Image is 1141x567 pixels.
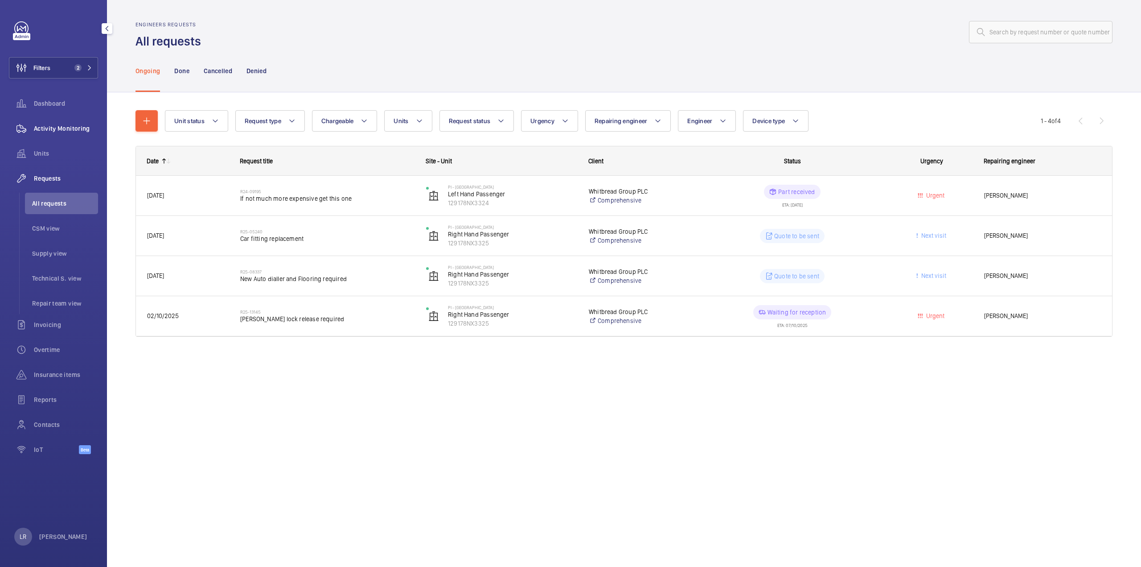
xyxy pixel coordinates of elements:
[32,199,98,208] span: All requests
[984,190,1101,201] span: [PERSON_NAME]
[33,63,50,72] span: Filters
[74,64,82,71] span: 2
[32,249,98,258] span: Supply view
[589,187,694,196] p: Whitbread Group PLC
[448,265,577,270] p: PI - [GEOGRAPHIC_DATA]
[589,267,694,276] p: Whitbread Group PLC
[589,236,694,245] a: Comprehensive
[428,271,439,281] img: elevator.svg
[589,276,694,285] a: Comprehensive
[984,157,1035,165] span: Repairing engineer
[428,311,439,322] img: elevator.svg
[589,227,694,236] p: Whitbread Group PLC
[743,110,809,132] button: Device type
[34,445,79,454] span: IoT
[147,312,179,319] span: 02/10/2025
[678,110,736,132] button: Engineer
[774,272,819,281] p: Quote to be sent
[174,117,205,124] span: Unit status
[448,279,577,288] p: 129178NX3325
[32,224,98,233] span: CSM view
[530,117,554,124] span: Urgency
[240,157,273,165] span: Request title
[240,234,415,243] span: Car fitting replacement
[9,57,98,79] button: Filters2
[174,66,189,75] p: Done
[34,395,98,404] span: Reports
[588,157,603,165] span: Client
[1051,117,1057,124] span: of
[589,196,694,205] a: Comprehensive
[204,66,232,75] p: Cancelled
[920,157,943,165] span: Urgency
[768,308,826,317] p: Waiting for reception
[321,117,354,124] span: Chargeable
[79,445,91,454] span: Beta
[595,117,648,124] span: Repairing engineer
[39,532,87,541] p: [PERSON_NAME]
[246,66,267,75] p: Denied
[34,124,98,133] span: Activity Monitoring
[448,270,577,279] p: Right Hand Passenger
[919,272,946,279] span: Next visit
[448,190,577,199] p: Left Hand Passenger
[240,229,415,234] h2: R25-05240
[969,21,1112,43] input: Search by request number or quote number
[165,110,228,132] button: Unit status
[240,315,415,323] span: [PERSON_NAME] lock release required
[32,299,98,308] span: Repair team view
[1041,118,1061,124] span: 1 - 4 4
[448,224,577,230] p: PI - [GEOGRAPHIC_DATA]
[774,232,819,240] p: Quote to be sent
[428,231,439,241] img: elevator.svg
[448,199,577,207] p: 129178NX3324
[448,310,577,319] p: Right Hand Passenger
[428,190,439,201] img: elevator.svg
[589,316,694,325] a: Comprehensive
[147,232,164,239] span: [DATE]
[240,269,415,274] h2: R25-08337
[924,312,944,319] span: Urgent
[687,117,712,124] span: Engineer
[521,110,578,132] button: Urgency
[32,274,98,283] span: Technical S. view
[448,305,577,310] p: PI - [GEOGRAPHIC_DATA]
[34,345,98,354] span: Overtime
[135,33,206,50] h1: All requests
[34,420,98,429] span: Contacts
[240,309,415,315] h2: R25-13145
[34,370,98,379] span: Insurance items
[240,189,415,194] h2: R24-09195
[240,274,415,283] span: New Auto dialler and Flooring required
[34,174,98,183] span: Requests
[984,231,1101,241] span: [PERSON_NAME]
[439,110,514,132] button: Request status
[34,320,98,329] span: Invoicing
[147,192,164,199] span: [DATE]
[924,192,944,199] span: Urgent
[448,319,577,328] p: 129178NX3325
[147,157,159,165] div: Date
[235,110,305,132] button: Request type
[135,66,160,75] p: Ongoing
[34,149,98,158] span: Units
[240,194,415,203] span: If not much more expensive get this one
[34,99,98,108] span: Dashboard
[752,117,785,124] span: Device type
[778,187,815,196] p: Part received
[449,117,491,124] span: Request status
[784,157,801,165] span: Status
[394,117,408,124] span: Units
[782,199,803,207] div: ETA: [DATE]
[984,311,1101,321] span: [PERSON_NAME]
[20,532,26,541] p: LR
[448,230,577,239] p: Right Hand Passenger
[984,271,1101,281] span: [PERSON_NAME]
[135,21,206,28] h2: Engineers requests
[589,307,694,316] p: Whitbread Group PLC
[384,110,432,132] button: Units
[448,239,577,248] p: 129178NX3325
[312,110,378,132] button: Chargeable
[777,319,808,327] div: ETA: 07/10/2025
[245,117,281,124] span: Request type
